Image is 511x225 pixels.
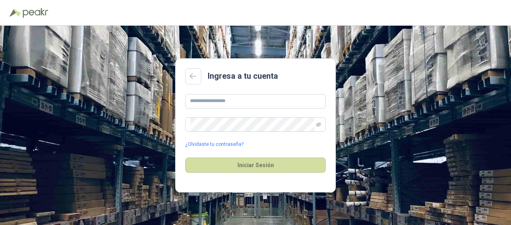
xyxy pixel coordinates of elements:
[22,8,48,18] img: Peakr
[10,9,21,17] img: Logo
[185,157,326,173] button: Iniciar Sesión
[316,122,321,127] span: eye-invisible
[185,141,243,148] a: ¿Olvidaste tu contraseña?
[208,70,278,82] h2: Ingresa a tu cuenta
